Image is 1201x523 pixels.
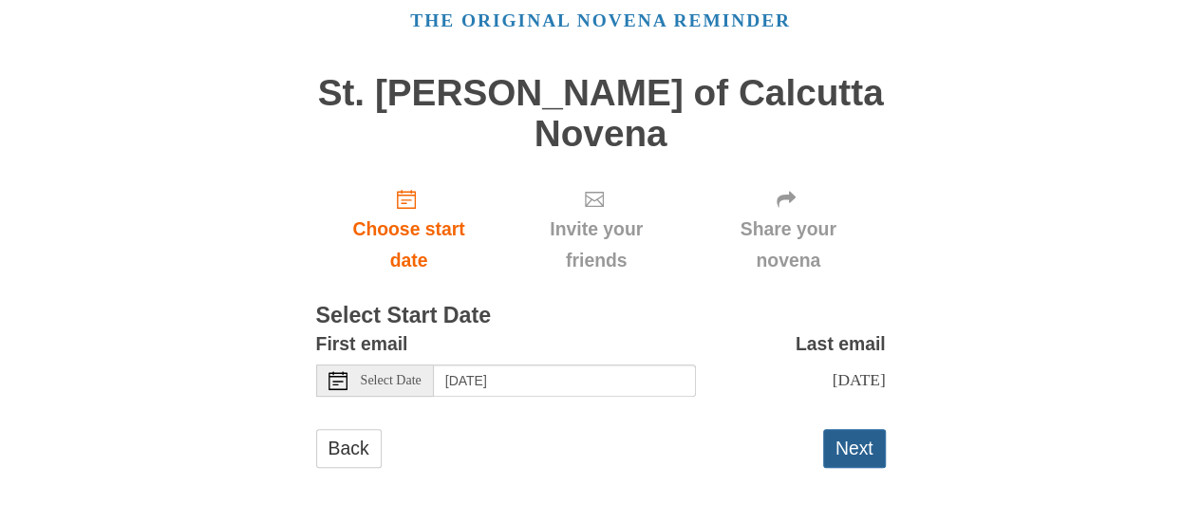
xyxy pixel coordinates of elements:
label: First email [316,328,408,360]
span: Invite your friends [520,214,671,276]
a: The original novena reminder [410,10,791,30]
h3: Select Start Date [316,304,886,328]
a: Choose start date [316,173,502,286]
div: Click "Next" to confirm your start date first. [691,173,886,286]
h1: St. [PERSON_NAME] of Calcutta Novena [316,73,886,154]
span: Share your novena [710,214,867,276]
a: Back [316,429,382,468]
button: Next [823,429,886,468]
span: [DATE] [832,370,885,389]
span: Select Date [361,374,422,387]
label: Last email [796,328,886,360]
div: Click "Next" to confirm your start date first. [501,173,690,286]
span: Choose start date [335,214,483,276]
